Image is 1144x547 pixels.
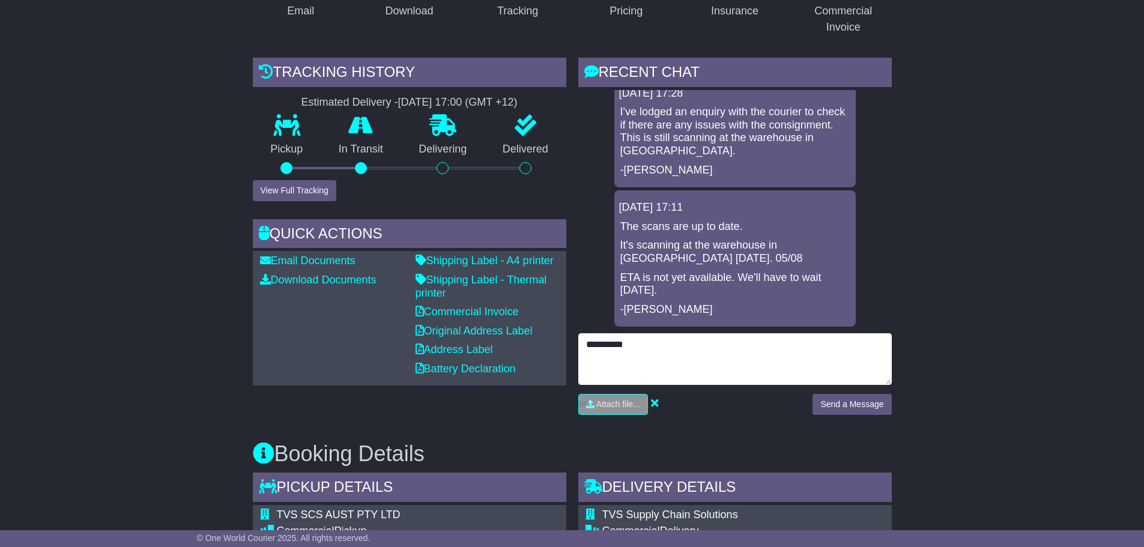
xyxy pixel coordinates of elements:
span: Commercial [602,525,660,537]
div: [DATE] 17:00 (GMT +12) [398,96,518,109]
div: [DATE] 17:28 [619,87,851,100]
div: Tracking history [253,58,566,90]
button: Send a Message [813,394,891,415]
span: Commercial [277,525,334,537]
span: © One World Courier 2025. All rights reserved. [197,533,371,543]
a: Commercial Invoice [416,306,519,318]
div: [DATE] 17:11 [619,201,851,214]
div: Insurance [711,3,758,19]
p: -[PERSON_NAME] [620,164,850,177]
a: Address Label [416,343,493,355]
button: View Full Tracking [253,180,336,201]
div: Pricing [610,3,643,19]
a: Shipping Label - Thermal printer [416,274,547,299]
p: Delivered [485,143,566,156]
span: TVS SCS AUST PTY LTD [277,509,401,521]
span: TVS Supply Chain Solutions [602,509,738,521]
p: I've lodged an enquiry with the courier to check if there are any issues with the consignment. Th... [620,106,850,157]
div: Delivery [602,525,885,538]
p: -[PERSON_NAME] [620,303,850,316]
div: Pickup [277,525,559,538]
a: Battery Declaration [416,363,516,375]
p: Delivering [401,143,485,156]
div: Pickup Details [253,473,566,505]
div: Email [287,3,314,19]
a: Email Documents [260,255,356,267]
h3: Booking Details [253,442,892,466]
div: RECENT CHAT [578,58,892,90]
div: Commercial Invoice [803,3,884,35]
p: The scans are up to date. [620,220,850,234]
div: Download [385,3,433,19]
p: Pickup [253,143,321,156]
div: Delivery Details [578,473,892,505]
div: Tracking [497,3,538,19]
p: In Transit [321,143,401,156]
div: Quick Actions [253,219,566,252]
a: Shipping Label - A4 printer [416,255,554,267]
a: Download Documents [260,274,377,286]
p: ETA is not yet available. We'll have to wait [DATE]. [620,271,850,297]
div: Estimated Delivery - [253,96,566,109]
a: Original Address Label [416,325,533,337]
p: It's scanning at the warehouse in [GEOGRAPHIC_DATA] [DATE]. 05/08 [620,239,850,265]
